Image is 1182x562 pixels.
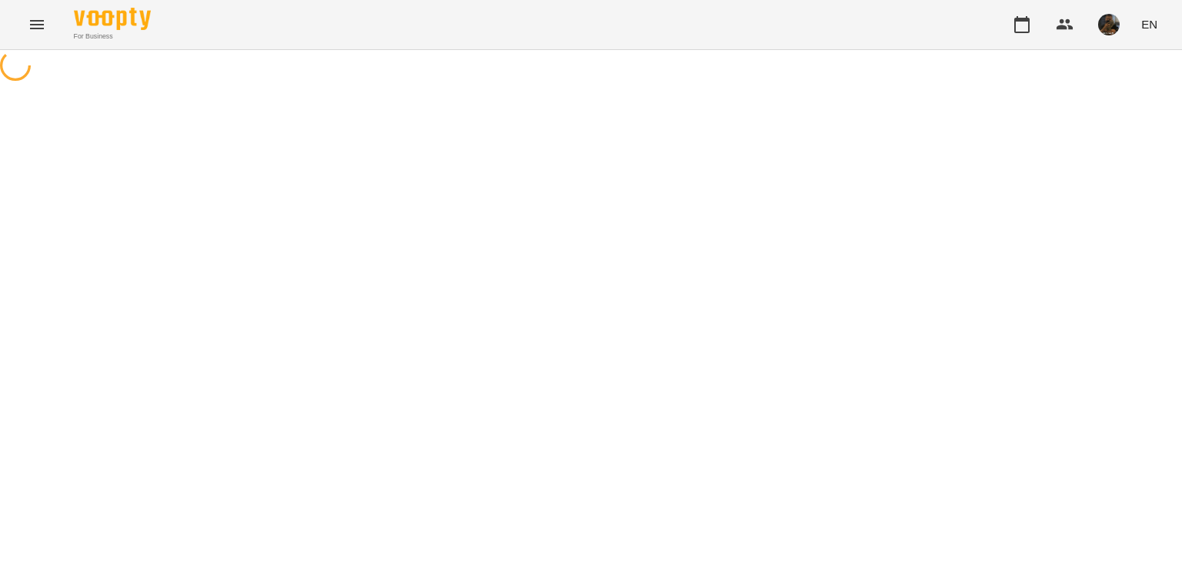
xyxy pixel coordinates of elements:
img: Voopty Logo [74,8,151,30]
img: 38836d50468c905d322a6b1b27ef4d16.jpg [1098,14,1120,35]
span: EN [1141,16,1157,32]
span: For Business [74,32,151,42]
button: Menu [18,6,55,43]
button: EN [1135,10,1164,38]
